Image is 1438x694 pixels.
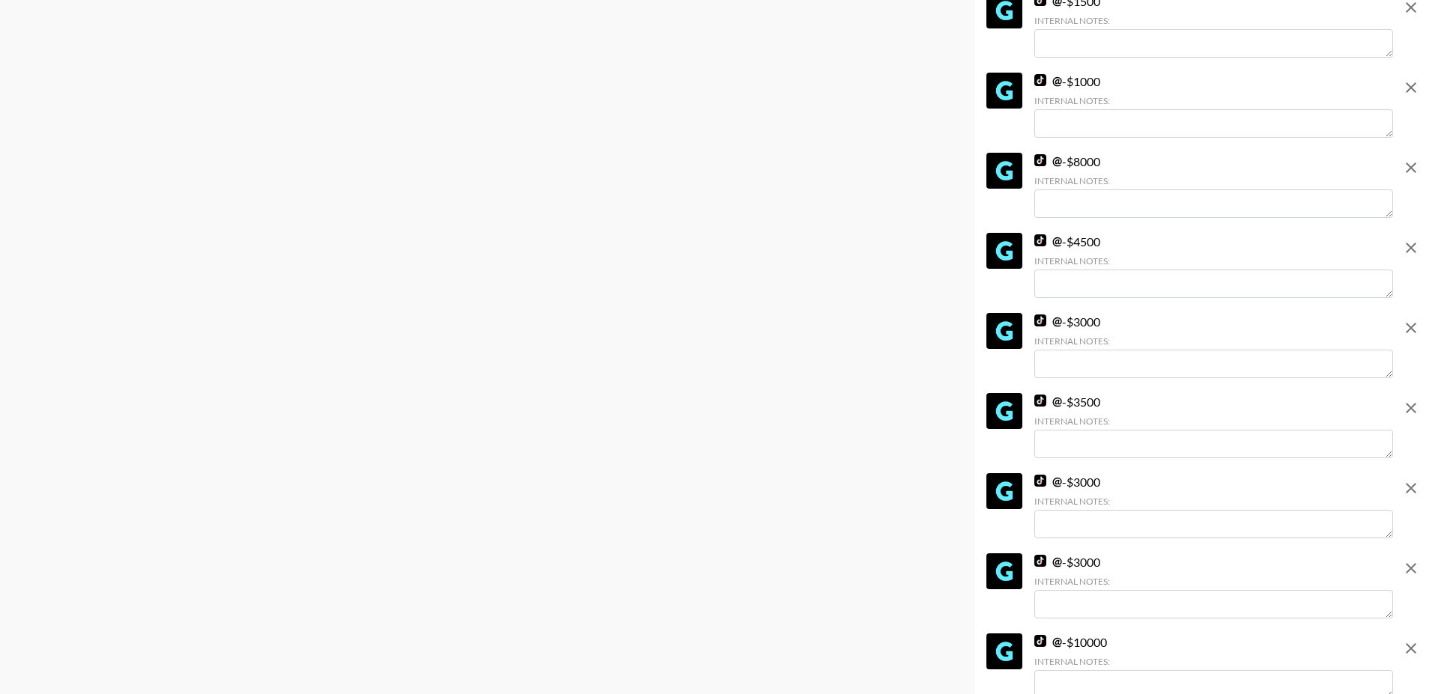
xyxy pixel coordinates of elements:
[1034,153,1062,168] a: @
[1034,395,1046,407] img: TikTok
[1034,313,1062,328] a: @
[1396,393,1426,423] button: remove
[1034,416,1393,427] div: Internal Notes:
[1034,175,1393,186] div: Internal Notes:
[1034,473,1062,488] a: @
[1034,233,1062,248] a: @
[1034,153,1393,218] div: - $ 8000
[1396,633,1426,663] button: remove
[1034,553,1393,618] div: - $ 3000
[1034,73,1393,138] div: - $ 1000
[1034,553,1062,568] a: @
[1034,234,1046,246] img: TikTok
[1034,393,1062,408] a: @
[1034,255,1393,267] div: Internal Notes:
[1034,74,1046,86] img: TikTok
[1034,635,1046,647] img: TikTok
[1034,314,1046,326] img: TikTok
[1034,555,1046,567] img: TikTok
[1034,576,1393,587] div: Internal Notes:
[1396,553,1426,583] button: remove
[1034,233,1393,298] div: - $ 4500
[1034,473,1393,538] div: - $ 3000
[1034,656,1393,667] div: Internal Notes:
[1034,73,1062,88] a: @
[1396,473,1426,503] button: remove
[1034,475,1046,487] img: TikTok
[1396,73,1426,103] button: remove
[1034,154,1046,166] img: TikTok
[1034,313,1393,378] div: - $ 3000
[1034,393,1393,458] div: - $ 3500
[1034,95,1393,106] div: Internal Notes:
[1396,233,1426,263] button: remove
[1034,15,1393,26] div: Internal Notes:
[1034,496,1393,507] div: Internal Notes:
[1034,633,1062,648] a: @
[1396,153,1426,183] button: remove
[1034,335,1393,347] div: Internal Notes:
[1396,313,1426,343] button: remove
